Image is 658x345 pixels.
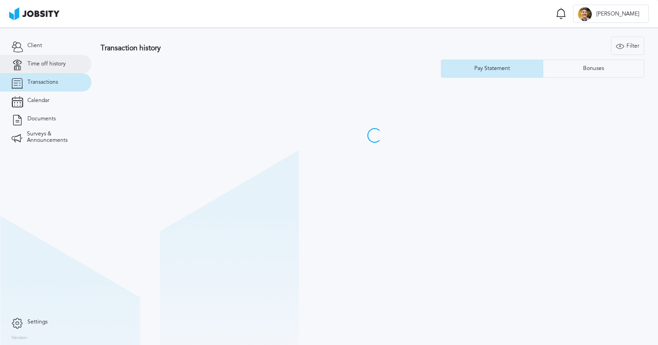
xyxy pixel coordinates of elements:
span: Transactions [27,79,58,86]
button: Bonuses [543,59,645,78]
span: Client [27,43,42,49]
button: Pay Statement [441,59,543,78]
div: Filter [611,37,644,55]
span: Documents [27,116,56,122]
span: [PERSON_NAME] [592,11,644,17]
button: G[PERSON_NAME] [573,5,649,23]
img: ab4bad089aa723f57921c736e9817d99.png [9,7,59,20]
div: G [578,7,592,21]
span: Surveys & Announcements [27,131,80,144]
div: Bonuses [578,65,609,72]
span: Settings [27,319,48,325]
span: Time off history [27,61,66,67]
span: Calendar [27,97,49,104]
label: Version: [11,335,28,341]
h3: Transaction history [101,44,398,52]
div: Pay Statement [470,65,515,72]
button: Filter [611,37,644,55]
